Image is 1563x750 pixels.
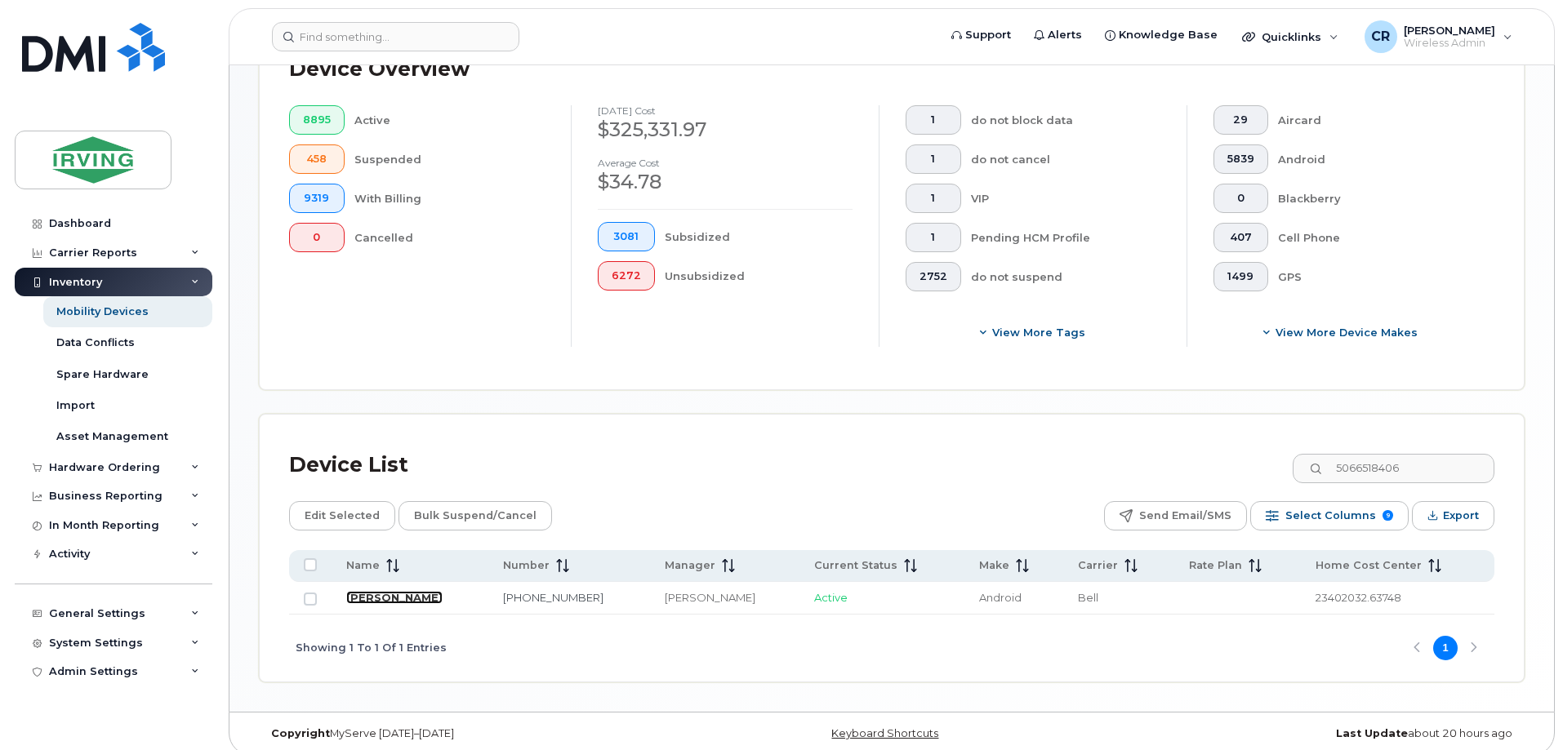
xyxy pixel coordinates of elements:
[920,231,947,244] span: 1
[906,144,961,174] button: 1
[1353,20,1524,53] div: Crystal Rowe
[906,223,961,252] button: 1
[1213,223,1268,252] button: 407
[1278,105,1469,135] div: Aircard
[289,223,345,252] button: 0
[1278,262,1469,291] div: GPS
[1078,558,1118,573] span: Carrier
[414,504,537,528] span: Bulk Suspend/Cancel
[271,727,330,739] strong: Copyright
[1262,30,1321,43] span: Quicklinks
[971,105,1161,135] div: do not block data
[598,105,853,116] h4: [DATE] cost
[354,105,545,135] div: Active
[1231,20,1350,53] div: Quicklinks
[303,192,331,205] span: 9319
[1293,454,1494,483] input: Search Device List ...
[346,591,443,604] a: [PERSON_NAME]
[1316,591,1401,604] span: 23402032.63748
[346,558,380,573] span: Name
[399,501,552,530] button: Bulk Suspend/Cancel
[303,113,331,126] span: 8895
[940,19,1022,51] a: Support
[289,501,395,530] button: Edit Selected
[598,168,853,196] div: $34.78
[906,317,1160,347] button: View more tags
[272,22,519,51] input: Find something...
[971,223,1161,252] div: Pending HCM Profile
[503,591,603,604] a: [PHONE_NUMBER]
[1227,113,1254,126] span: 29
[1213,105,1268,135] button: 29
[906,262,961,291] button: 2752
[992,325,1085,340] span: View more tags
[1227,270,1254,283] span: 1499
[1404,24,1495,37] span: [PERSON_NAME]
[289,48,470,91] div: Device Overview
[1250,501,1409,530] button: Select Columns 9
[1189,558,1242,573] span: Rate Plan
[303,231,331,244] span: 0
[920,113,947,126] span: 1
[665,222,853,251] div: Subsidized
[1078,591,1098,604] span: Bell
[1412,501,1494,530] button: Export
[1119,27,1218,43] span: Knowledge Base
[259,727,681,740] div: MyServe [DATE]–[DATE]
[831,727,938,739] a: Keyboard Shortcuts
[814,558,897,573] span: Current Status
[289,144,345,174] button: 458
[354,144,545,174] div: Suspended
[1022,19,1093,51] a: Alerts
[503,558,550,573] span: Number
[1227,192,1254,205] span: 0
[971,262,1161,291] div: do not suspend
[1104,501,1247,530] button: Send Email/SMS
[612,269,641,282] span: 6272
[296,636,447,660] span: Showing 1 To 1 Of 1 Entries
[1371,27,1390,47] span: CR
[1316,558,1422,573] span: Home Cost Center
[971,184,1161,213] div: VIP
[1213,144,1268,174] button: 5839
[920,192,947,205] span: 1
[906,184,961,213] button: 1
[1404,37,1495,50] span: Wireless Admin
[1285,504,1376,528] span: Select Columns
[665,261,853,291] div: Unsubsidized
[1336,727,1408,739] strong: Last Update
[971,144,1161,174] div: do not cancel
[289,184,345,213] button: 9319
[598,261,655,291] button: 6272
[1276,325,1418,340] span: View More Device Makes
[1433,636,1458,660] button: Page 1
[612,230,641,243] span: 3081
[598,116,853,144] div: $325,331.97
[1443,504,1479,528] span: Export
[598,158,853,168] h4: Average cost
[979,591,1022,604] span: Android
[979,558,1009,573] span: Make
[598,222,655,251] button: 3081
[965,27,1011,43] span: Support
[1102,727,1525,740] div: about 20 hours ago
[305,504,380,528] span: Edit Selected
[1048,27,1082,43] span: Alerts
[354,223,545,252] div: Cancelled
[920,153,947,166] span: 1
[1278,223,1469,252] div: Cell Phone
[1213,317,1468,347] button: View More Device Makes
[1227,231,1254,244] span: 407
[1213,262,1268,291] button: 1499
[303,153,331,166] span: 458
[665,590,785,606] div: [PERSON_NAME]
[1139,504,1231,528] span: Send Email/SMS
[814,591,848,604] span: Active
[289,105,345,135] button: 8895
[289,444,408,486] div: Device List
[1093,19,1229,51] a: Knowledge Base
[920,270,947,283] span: 2752
[1278,144,1469,174] div: Android
[1213,184,1268,213] button: 0
[1383,510,1393,521] span: 9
